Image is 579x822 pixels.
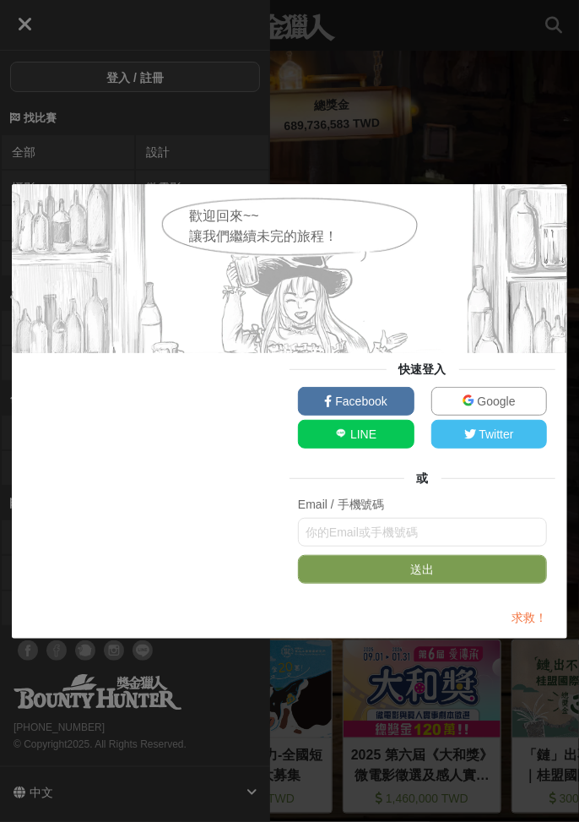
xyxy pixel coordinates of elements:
button: 送出 [298,555,547,584]
span: Google [474,395,516,408]
input: 你的Email或手機號碼 [298,518,547,547]
div: 歡迎回來~~ [189,206,420,226]
a: 求救！ [511,611,547,624]
img: Google [463,395,474,406]
img: LINE [335,427,347,439]
div: Email / 手機號碼 [298,496,547,514]
div: 讓我們繼續未完的旅程！ [189,226,420,247]
span: 快速登入 [387,362,459,376]
span: 或 [404,471,441,485]
span: Facebook [333,395,387,408]
span: LINE [347,427,376,441]
span: Twitter [476,427,514,441]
